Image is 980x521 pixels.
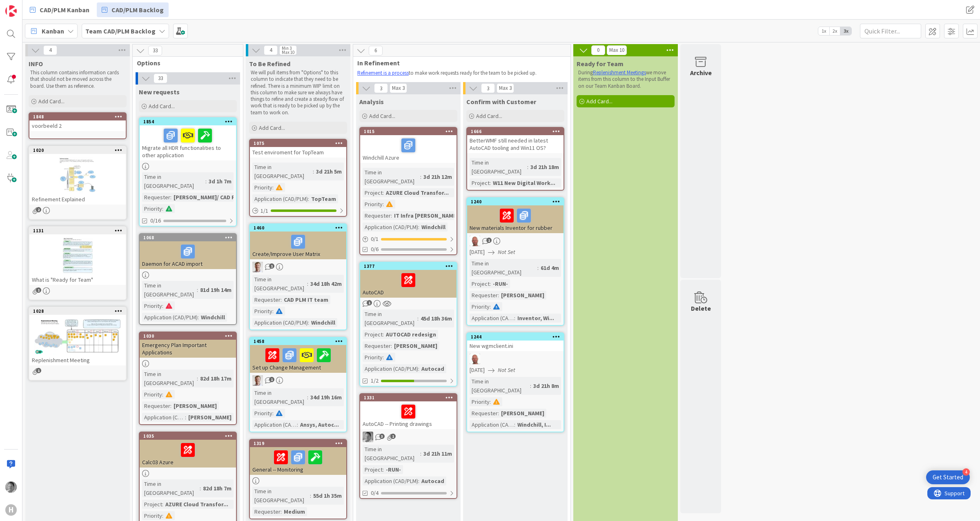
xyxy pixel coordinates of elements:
[143,235,236,240] div: 1068
[252,183,272,192] div: Priority
[17,1,37,11] span: Support
[250,440,346,447] div: 1319
[29,113,126,131] div: 1848voorbeeld 2
[29,147,126,154] div: 1020
[142,172,205,190] div: Time in [GEOGRAPHIC_DATA]
[201,484,234,493] div: 82d 18h 7m
[470,314,514,323] div: Application (CAD/PLM)
[250,147,346,158] div: Test enviroment for TopTeam
[140,118,236,160] div: 1854Migrate all HDR functionalities to other application
[170,193,171,202] span: :
[250,338,346,373] div: 1458Set up Change Management
[142,500,162,509] div: Project
[421,449,454,458] div: 3d 21h 11m
[591,45,605,55] span: 0
[313,167,314,176] span: :
[140,234,236,241] div: 1068
[530,381,531,390] span: :
[467,128,563,135] div: 1666
[250,206,346,216] div: 1/1
[498,366,515,374] i: Not Set
[384,330,438,339] div: AUTOCAD redesign
[311,491,344,500] div: 55d 1h 35m
[363,353,383,362] div: Priority
[363,476,418,485] div: Application (CAD/PLM)
[163,500,230,509] div: AZURE Cloud Transfor...
[162,204,163,213] span: :
[297,420,298,429] span: :
[140,234,236,269] div: 1068Daemon for ACAD import
[467,236,563,246] div: RK
[840,27,851,35] span: 3x
[205,177,207,186] span: :
[363,364,418,373] div: Application (CAD/PLM)
[690,68,712,78] div: Archive
[29,274,126,285] div: What is "Ready for Team"
[310,491,311,500] span: :
[143,119,236,125] div: 1854
[371,489,379,497] span: 0/4
[359,393,457,499] a: 1331AutoCAD -- Printing drawingsAVTime in [GEOGRAPHIC_DATA]:3d 21h 11mProject:-RUN-Application (C...
[142,413,185,422] div: Application (CAD/PLM)
[360,432,457,442] div: AV
[515,314,556,323] div: Inventor, Wi...
[29,112,127,139] a: 1848voorbeeld 2
[254,441,346,446] div: 1319
[249,223,347,330] a: 1460Create/Improve User MatrixBOTime in [GEOGRAPHIC_DATA]:34d 18h 42mRequester:CAD PLM IT teamPri...
[272,409,274,418] span: :
[371,376,379,385] span: 1/2
[926,470,970,484] div: Open Get Started checklist, remaining modules: 4
[199,313,227,322] div: Windchill
[251,69,345,116] p: We will pull items from "Options" to this column to indicate that they need to be refined. There ...
[282,295,330,304] div: CAD PLM IT team
[149,102,175,110] span: Add Card...
[29,120,126,131] div: voorbeeld 2
[29,60,43,68] span: INFO
[418,223,419,232] span: :
[470,291,498,300] div: Requester
[371,245,379,254] span: 0/6
[498,248,515,256] i: Not Set
[470,409,498,418] div: Requester
[142,401,170,410] div: Requester
[391,341,392,350] span: :
[392,211,460,220] div: IT Infra [PERSON_NAME]
[363,168,420,186] div: Time in [GEOGRAPHIC_DATA]
[360,263,457,298] div: 1377AutoCAD
[29,146,127,220] a: 1020Refinement Explained
[139,233,237,325] a: 1068Daemon for ACAD importTime in [GEOGRAPHIC_DATA]:81d 19h 14mPriority:Application (CAD/PLM):Win...
[384,465,403,474] div: -RUN-
[197,285,198,294] span: :
[383,330,384,339] span: :
[252,507,281,516] div: Requester
[829,27,840,35] span: 2x
[269,263,274,269] span: 1
[29,113,126,120] div: 1848
[43,45,57,55] span: 4
[470,248,485,256] span: [DATE]
[467,333,563,341] div: 1244
[186,413,234,422] div: [PERSON_NAME]
[392,341,439,350] div: [PERSON_NAME]
[139,332,237,425] a: 1030Emergency Plan Important ApplicationsTime in [GEOGRAPHIC_DATA]:82d 18h 17mPriority:Requester:...
[29,147,126,205] div: 1020Refinement Explained
[363,309,417,327] div: Time in [GEOGRAPHIC_DATA]
[586,98,612,105] span: Add Card...
[249,337,347,432] a: 1458Set up Change ManagementBOTime in [GEOGRAPHIC_DATA]:34d 19h 16mPriority:Application (CAD/PLM)...
[142,204,162,213] div: Priority
[383,465,384,474] span: :
[363,465,383,474] div: Project
[252,375,263,386] img: BO
[142,479,200,497] div: Time in [GEOGRAPHIC_DATA]
[269,377,274,382] span: 1
[384,188,451,197] div: AZURE Cloud Transfor...
[143,433,236,439] div: 1035
[29,307,126,315] div: 1028
[383,188,384,197] span: :
[29,227,126,285] div: 1131What is "Ready for Team"
[309,194,338,203] div: TopTeam
[148,46,162,56] span: 33
[198,313,199,322] span: :
[466,197,564,326] a: 1240New materials Inventor for rubberRK[DATE]Not SetTime in [GEOGRAPHIC_DATA]:61d 4mProject:-RUN-...
[250,338,346,345] div: 1458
